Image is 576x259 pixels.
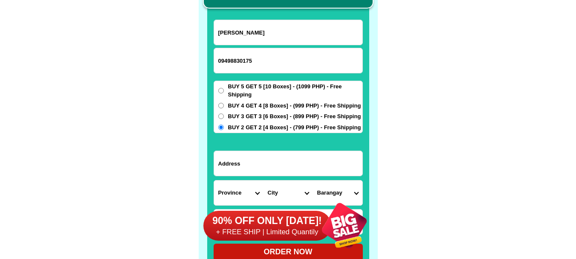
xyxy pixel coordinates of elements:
[203,215,331,227] h6: 90% OFF ONLY [DATE]!
[228,82,362,99] span: BUY 5 GET 5 [10 Boxes] - (1099 PHP) - Free Shipping
[203,227,331,237] h6: + FREE SHIP | Limited Quantily
[214,180,263,205] select: Select province
[228,102,361,110] span: BUY 4 GET 4 [8 Boxes] - (999 PHP) - Free Shipping
[214,151,362,176] input: Input address
[218,125,224,130] input: BUY 2 GET 2 [4 Boxes] - (799 PHP) - Free Shipping
[263,180,313,205] select: Select district
[218,113,224,119] input: BUY 3 GET 3 [6 Boxes] - (899 PHP) - Free Shipping
[228,112,361,121] span: BUY 3 GET 3 [6 Boxes] - (899 PHP) - Free Shipping
[218,88,224,93] input: BUY 5 GET 5 [10 Boxes] - (1099 PHP) - Free Shipping
[214,20,362,45] input: Input full_name
[218,103,224,108] input: BUY 4 GET 4 [8 Boxes] - (999 PHP) - Free Shipping
[214,48,362,73] input: Input phone_number
[228,123,361,132] span: BUY 2 GET 2 [4 Boxes] - (799 PHP) - Free Shipping
[313,180,362,205] select: Select commune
